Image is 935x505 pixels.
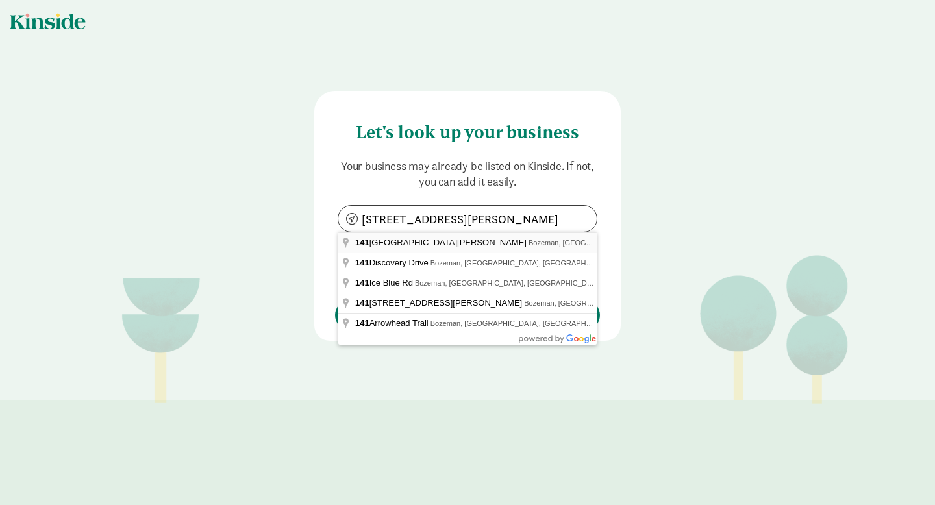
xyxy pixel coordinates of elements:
span: 141 [355,238,369,247]
span: [STREET_ADDRESS][PERSON_NAME] [355,298,524,308]
h4: Let's look up your business [335,112,600,143]
span: 141 [355,298,369,308]
span: [GEOGRAPHIC_DATA][PERSON_NAME] [355,238,529,247]
p: Your business may already be listed on Kinside. If not, you can add it easily. [335,158,600,190]
span: 141 [355,278,369,288]
span: 141 [355,258,369,267]
span: Bozeman, [GEOGRAPHIC_DATA], [GEOGRAPHIC_DATA] [430,259,617,267]
span: Arrowhead Trail [355,318,430,328]
span: Bozeman, [GEOGRAPHIC_DATA], [GEOGRAPHIC_DATA] [415,279,602,287]
span: Discovery Drive [355,258,430,267]
span: Bozeman, [GEOGRAPHIC_DATA], [GEOGRAPHIC_DATA] [529,239,716,247]
button: Get started [335,300,600,330]
span: Bozeman, [GEOGRAPHIC_DATA], [GEOGRAPHIC_DATA] [430,319,617,327]
span: 141 [355,318,369,328]
span: Ice Blue Rd [355,278,415,288]
iframe: Chat Widget [870,443,935,505]
span: Bozeman, [GEOGRAPHIC_DATA], [GEOGRAPHIC_DATA] [524,299,711,307]
input: Search by address... [338,206,597,232]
